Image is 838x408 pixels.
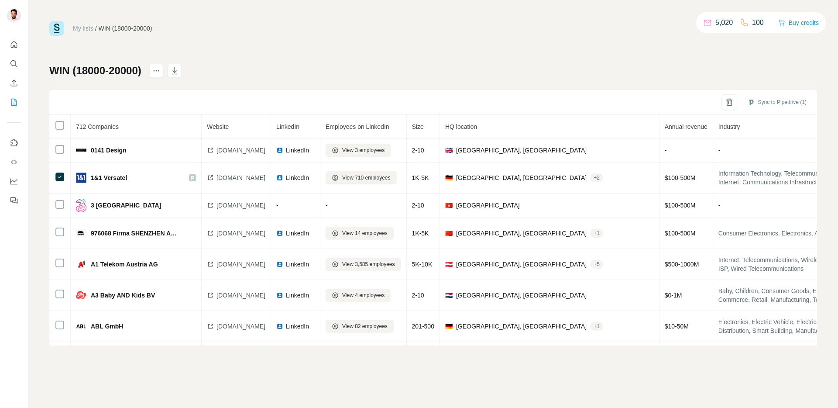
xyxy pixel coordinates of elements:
[216,291,265,300] span: [DOMAIN_NAME]
[752,17,764,28] p: 100
[665,174,696,181] span: $ 100-500M
[342,260,395,268] span: View 3,585 employees
[342,146,385,154] span: View 3 employees
[445,146,453,155] span: 🇬🇧
[7,37,21,52] button: Quick start
[445,123,477,130] span: HQ location
[76,145,86,156] img: company-logo
[445,260,453,269] span: 🇦🇹
[216,322,265,331] span: [DOMAIN_NAME]
[742,96,813,109] button: Sync to Pipedrive (1)
[412,261,433,268] span: 5K-10K
[76,123,119,130] span: 712 Companies
[412,123,424,130] span: Size
[326,289,391,302] button: View 4 employees
[342,322,388,330] span: View 82 employees
[91,146,127,155] span: 0141 Design
[326,144,391,157] button: View 3 employees
[456,229,587,238] span: [GEOGRAPHIC_DATA], [GEOGRAPHIC_DATA]
[342,174,391,182] span: View 710 employees
[665,202,696,209] span: $ 100-500M
[49,21,64,36] img: Surfe Logo
[91,291,155,300] span: A3 Baby AND Kids BV
[718,123,740,130] span: Industry
[778,17,819,29] button: Buy credits
[326,320,394,333] button: View 82 employees
[149,64,163,78] button: actions
[7,75,21,91] button: Enrich CSV
[665,123,707,130] span: Annual revenue
[7,173,21,189] button: Dashboard
[7,94,21,110] button: My lists
[665,230,696,237] span: $ 100-500M
[286,229,309,238] span: LinkedIn
[286,291,309,300] span: LinkedIn
[326,202,328,209] span: -
[590,260,603,268] div: + 5
[95,24,97,33] li: /
[7,193,21,208] button: Feedback
[456,201,520,210] span: [GEOGRAPHIC_DATA]
[91,322,123,331] span: ABL GmbH
[216,173,265,182] span: [DOMAIN_NAME]
[718,202,721,209] span: -
[7,154,21,170] button: Use Surfe API
[276,202,278,209] span: -
[445,201,453,210] span: 🇭🇰
[276,123,299,130] span: LinkedIn
[342,291,385,299] span: View 4 employees
[715,17,733,28] p: 5,020
[91,260,158,269] span: A1 Telekom Austria AG
[276,292,283,299] img: LinkedIn logo
[590,322,603,330] div: + 1
[456,173,587,182] span: [GEOGRAPHIC_DATA], [GEOGRAPHIC_DATA]
[808,378,829,399] iframe: Intercom live chat
[665,147,667,154] span: -
[276,323,283,330] img: LinkedIn logo
[286,146,309,155] span: LinkedIn
[412,147,424,154] span: 2-10
[665,323,689,330] span: $ 10-50M
[326,258,401,271] button: View 3,585 employees
[76,321,86,332] img: company-logo
[590,174,603,182] div: + 2
[49,64,141,78] h1: WIN (18000-20000)
[7,9,21,23] img: Avatar
[342,229,388,237] span: View 14 employees
[216,260,265,269] span: [DOMAIN_NAME]
[76,259,86,270] img: company-logo
[456,260,587,269] span: [GEOGRAPHIC_DATA], [GEOGRAPHIC_DATA]
[73,25,93,32] a: My lists
[216,201,265,210] span: [DOMAIN_NAME]
[445,173,453,182] span: 🇩🇪
[326,171,397,184] button: View 710 employees
[326,227,394,240] button: View 14 employees
[76,199,86,212] img: company-logo
[276,174,283,181] img: LinkedIn logo
[412,202,424,209] span: 2-10
[286,322,309,331] span: LinkedIn
[276,147,283,154] img: LinkedIn logo
[91,229,180,238] span: 976068 Firma SHENZHEN AONI ELECTRONIC CO., LTD in [GEOGRAPHIC_DATA]
[445,229,453,238] span: 🇨🇳
[76,173,86,183] img: company-logo
[99,24,152,33] div: WIN (18000-20000)
[412,230,429,237] span: 1K-5K
[286,260,309,269] span: LinkedIn
[590,229,603,237] div: + 1
[286,173,309,182] span: LinkedIn
[412,292,424,299] span: 2-10
[276,261,283,268] img: LinkedIn logo
[76,228,86,239] img: company-logo
[76,290,86,301] img: company-logo
[91,173,127,182] span: 1&1 Versatel
[665,292,682,299] span: $ 0-1M
[276,230,283,237] img: LinkedIn logo
[91,201,161,210] span: 3 [GEOGRAPHIC_DATA]
[326,123,389,130] span: Employees on LinkedIn
[207,123,229,130] span: Website
[456,291,587,300] span: [GEOGRAPHIC_DATA], [GEOGRAPHIC_DATA]
[216,229,265,238] span: [DOMAIN_NAME]
[456,146,587,155] span: [GEOGRAPHIC_DATA], [GEOGRAPHIC_DATA]
[445,322,453,331] span: 🇩🇪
